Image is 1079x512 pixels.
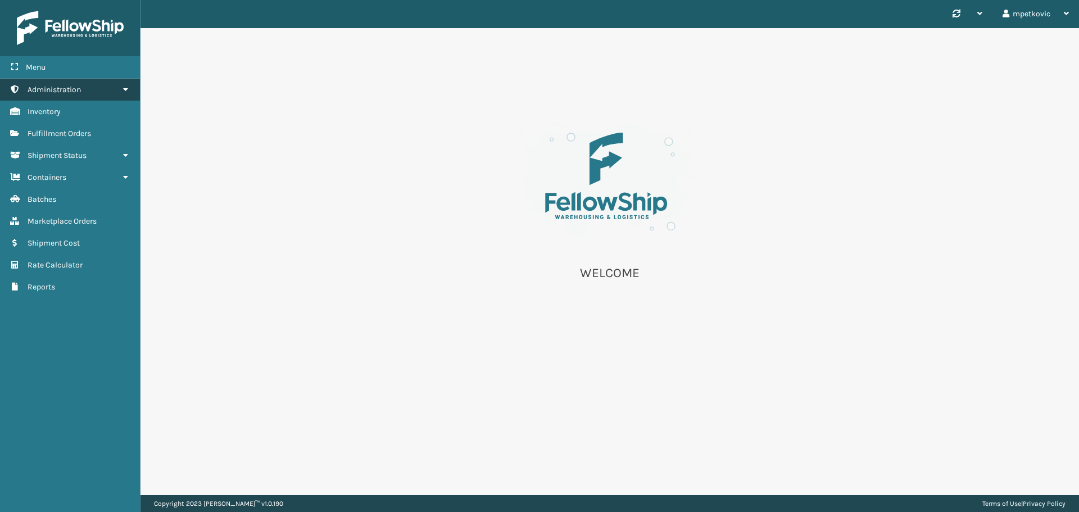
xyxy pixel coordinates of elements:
span: Fulfillment Orders [28,129,91,138]
span: Batches [28,194,56,204]
img: logo [17,11,124,45]
a: Privacy Policy [1023,500,1066,508]
span: Shipment Cost [28,238,80,248]
span: Shipment Status [28,151,87,160]
span: Marketplace Orders [28,216,97,226]
span: Menu [26,62,46,72]
span: Inventory [28,107,61,116]
p: WELCOME [497,265,722,282]
span: Rate Calculator [28,260,83,270]
p: Copyright 2023 [PERSON_NAME]™ v 1.0.190 [154,495,283,512]
span: Reports [28,282,55,292]
img: es-welcome.8eb42ee4.svg [497,96,722,251]
a: Terms of Use [982,500,1021,508]
div: | [982,495,1066,512]
span: Containers [28,173,66,182]
span: Administration [28,85,81,94]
